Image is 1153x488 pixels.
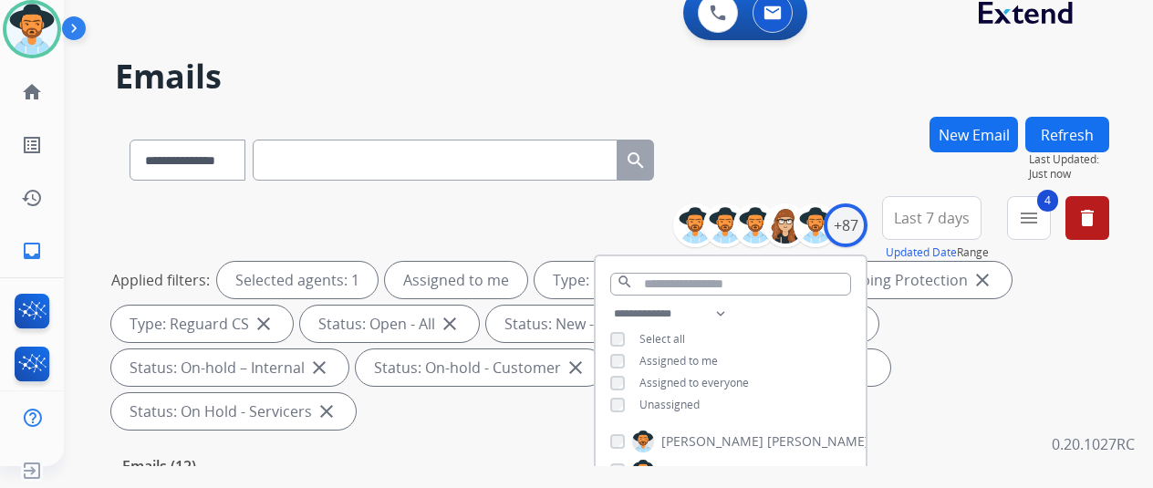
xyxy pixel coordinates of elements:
span: [PERSON_NAME] [661,462,763,480]
span: Last Updated: [1029,152,1109,167]
span: [PERSON_NAME] [767,432,869,451]
div: Status: On Hold - Servicers [111,393,356,430]
div: Type: Reguard CS [111,306,293,342]
button: 4 [1007,196,1051,240]
span: [PERSON_NAME] [767,462,869,480]
span: Range [886,244,989,260]
div: Status: On-hold – Internal [111,349,348,386]
mat-icon: close [253,313,275,335]
span: Assigned to me [639,353,718,369]
button: New Email [930,117,1018,152]
mat-icon: home [21,81,43,103]
div: Selected agents: 1 [217,262,378,298]
span: [PERSON_NAME] [661,432,763,451]
button: Updated Date [886,245,957,260]
div: Assigned to me [385,262,527,298]
mat-icon: delete [1076,207,1098,229]
img: avatar [6,4,57,55]
div: Status: Open - All [300,306,479,342]
mat-icon: list_alt [21,134,43,156]
div: Status: On-hold - Customer [356,349,605,386]
p: Applied filters: [111,269,210,291]
span: Select all [639,331,685,347]
mat-icon: close [439,313,461,335]
mat-icon: close [971,269,993,291]
span: Unassigned [639,397,700,412]
div: Type: Customer Support [535,262,765,298]
button: Last 7 days [882,196,982,240]
span: Last 7 days [894,214,970,222]
mat-icon: search [617,274,633,290]
mat-icon: search [625,150,647,171]
div: Type: Shipping Protection [773,262,1012,298]
mat-icon: menu [1018,207,1040,229]
mat-icon: close [565,357,587,379]
mat-icon: close [308,357,330,379]
div: Status: New - Initial [486,306,679,342]
p: 0.20.1027RC [1052,433,1135,455]
mat-icon: close [316,400,338,422]
div: +87 [824,203,867,247]
span: Assigned to everyone [639,375,749,390]
p: Emails (12) [115,455,203,478]
button: Refresh [1025,117,1109,152]
mat-icon: history [21,187,43,209]
mat-icon: inbox [21,240,43,262]
span: 4 [1037,190,1058,212]
span: Just now [1029,167,1109,182]
h2: Emails [115,58,1109,95]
